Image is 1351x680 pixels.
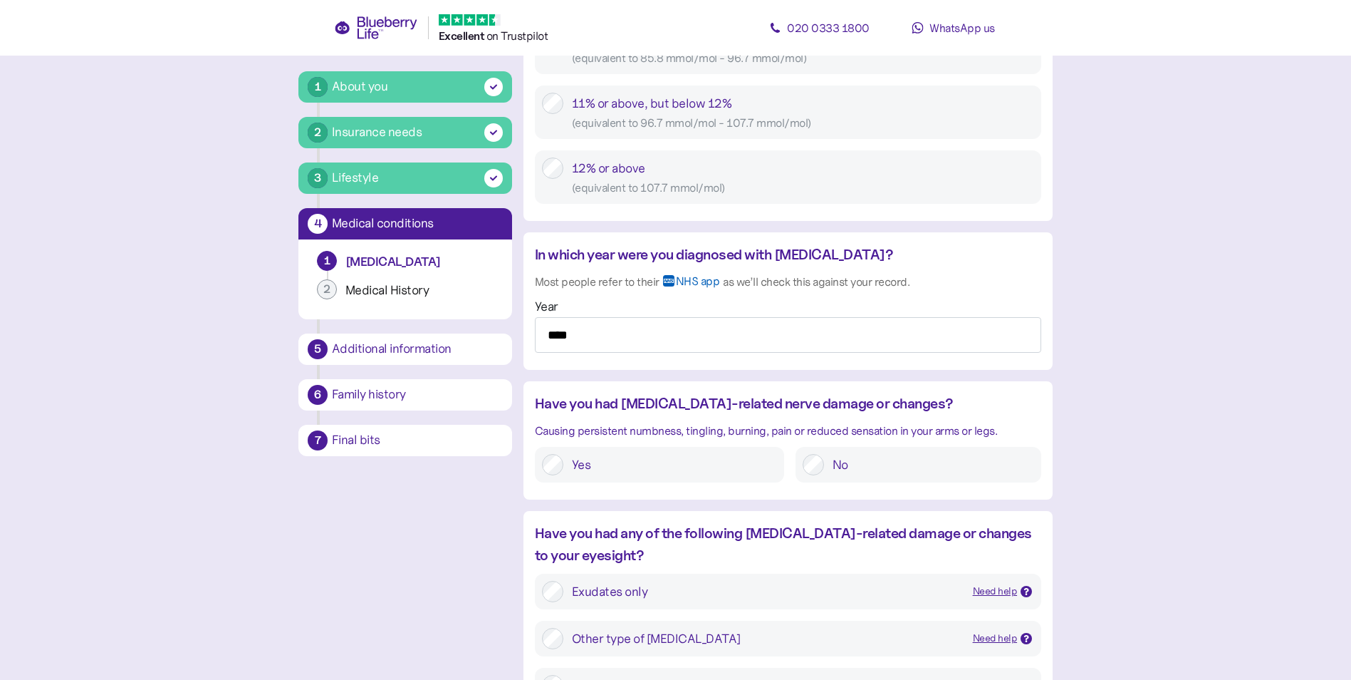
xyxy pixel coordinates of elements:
div: Lifestyle [332,168,379,187]
span: on Trustpilot [486,29,548,43]
span: Excellent ️ [439,29,486,43]
div: 6 [308,385,328,405]
div: Most people refer to their [535,273,659,291]
button: 3Lifestyle [298,163,512,194]
button: 6Family history [298,379,512,411]
div: 1 [317,251,337,271]
div: 4 [308,214,328,234]
button: 2Medical History [310,279,501,308]
div: Need help [973,631,1018,646]
button: 1About you [298,71,512,103]
div: [MEDICAL_DATA] [345,254,494,270]
button: 5Additional information [298,334,512,365]
div: 7 [308,431,328,450]
div: 2 [317,279,337,299]
label: Yes [563,454,777,475]
button: 4Medical conditions [298,208,512,239]
div: 2 [308,123,328,143]
div: Have you had any of the following [MEDICAL_DATA]-related damage or changes to your eyesight? [535,522,1041,567]
div: 12% or above [572,158,1034,197]
label: No [824,454,1034,475]
button: 2Insurance needs [298,117,512,148]
div: Causing persistent numbness, tingling, burning, pain or reduced sensation in your arms or legs. [535,422,1041,440]
div: Insurance needs [332,123,422,142]
button: 7Final bits [298,425,512,456]
span: 020 0333 1800 [787,21,870,35]
div: 11% or above, but below 12% [572,93,1034,132]
div: In which year were you diagnosed with [MEDICAL_DATA]? [535,244,1041,266]
div: Family history [332,388,503,401]
button: 1[MEDICAL_DATA] [310,251,501,279]
div: About you [332,77,388,96]
span: NHS app [676,275,720,298]
div: as we’ll check this against your record. [723,273,909,291]
a: WhatsApp us [890,14,1018,42]
div: ( equivalent to 85.8 mmol/mol - 96.7 mmol/mol ) [572,49,1034,67]
div: Need help [973,584,1018,599]
span: WhatsApp us [929,21,995,35]
div: ( equivalent to 96.7 mmol/mol - 107.7 mmol/mol ) [572,114,1034,132]
div: Exudates only [572,581,961,602]
div: ( equivalent to 107.7 mmol/mol ) [572,179,1034,197]
div: Have you had [MEDICAL_DATA]-related nerve damage or changes? [535,393,1041,415]
div: Other type of [MEDICAL_DATA] [572,628,961,649]
div: Final bits [332,434,503,447]
a: 020 0333 1800 [756,14,884,42]
div: 3 [308,168,328,188]
div: Additional information [332,343,503,356]
label: Year [535,297,558,316]
div: Medical conditions [332,217,503,230]
div: 1 [308,77,328,97]
div: Medical History [345,282,494,299]
div: 5 [308,339,328,359]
